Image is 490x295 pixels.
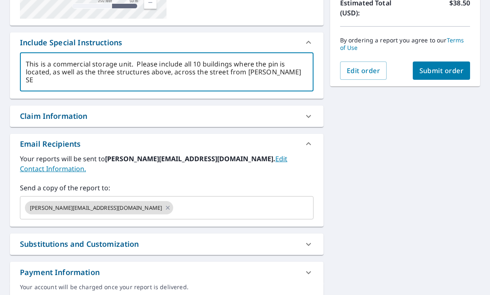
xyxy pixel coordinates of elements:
div: [PERSON_NAME][EMAIL_ADDRESS][DOMAIN_NAME] [25,201,173,214]
button: Edit order [340,61,387,80]
div: Substitutions and Customization [10,234,323,255]
span: Submit order [419,66,464,75]
div: Claim Information [10,106,323,127]
p: By ordering a report you agree to our [340,37,470,52]
div: Email Recipients [20,138,81,150]
div: Include Special Instructions [10,32,323,52]
label: Send a copy of the report to: [20,183,314,193]
b: [PERSON_NAME][EMAIL_ADDRESS][DOMAIN_NAME]. [105,154,275,163]
div: Your account will be charged once your report is delivered. [20,283,314,291]
div: Claim Information [20,111,88,122]
div: Payment Information [20,267,100,278]
a: Terms of Use [340,36,464,52]
div: Payment Information [10,262,323,283]
textarea: This is a commercial storage unit. Please include all 10 buildings where the pin is located, as w... [26,60,308,84]
label: Your reports will be sent to [20,154,314,174]
div: Email Recipients [10,134,323,154]
span: Edit order [347,66,380,75]
button: Submit order [413,61,470,80]
div: Substitutions and Customization [20,238,139,250]
div: Include Special Instructions [20,37,122,48]
span: [PERSON_NAME][EMAIL_ADDRESS][DOMAIN_NAME] [25,204,167,212]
